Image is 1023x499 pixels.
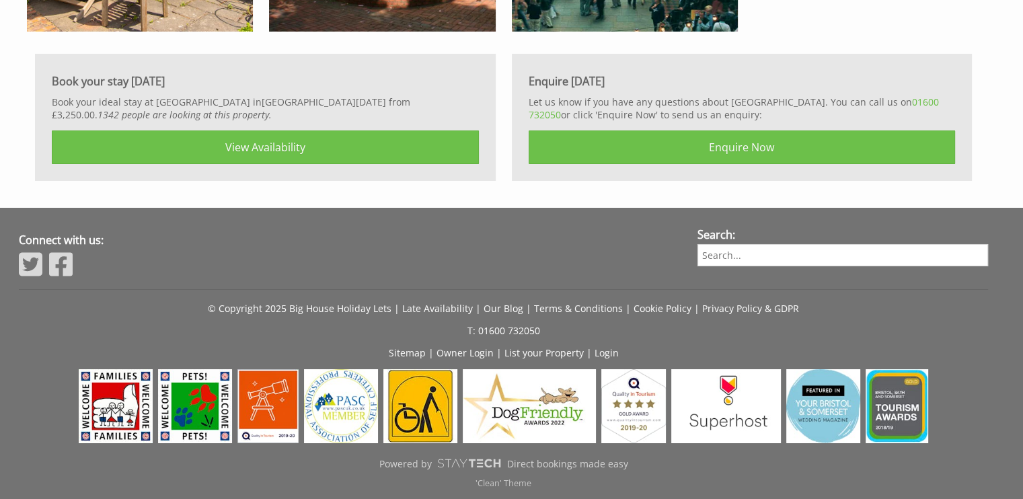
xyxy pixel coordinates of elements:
a: Cookie Policy [634,302,691,315]
a: Our Blog [484,302,523,315]
a: View Availability [52,130,479,164]
img: Bristol, bath & somerset tourism awards - Bristol, bath & somerset tourism awards [866,369,928,443]
a: © Copyright 2025 Big House Holiday Lets [208,302,391,315]
span: | [476,302,481,315]
p: 'Clean' Theme [19,477,988,489]
a: Privacy Policy & GDPR [702,302,799,315]
a: Late Availability [402,302,473,315]
h3: Enquire [DATE] [529,74,956,89]
img: Quality in Tourism - Great4 Dark Skies [237,369,299,443]
input: Search... [697,244,988,266]
span: | [394,302,400,315]
i: 1342 people are looking at this property. [98,108,272,121]
a: Sitemap [389,346,426,359]
img: Dog Friendly Awards - Dog Friendly - Dog Friendly Awards [463,369,595,443]
img: Visit England - Pets Welcome [158,369,232,443]
span: | [526,302,531,315]
a: Terms & Conditions [534,302,623,315]
p: Book your ideal stay at [GEOGRAPHIC_DATA] in [DATE] from £3,250.00. [52,95,479,121]
span: | [626,302,631,315]
a: T: 01600 732050 [467,324,540,337]
span: | [586,346,592,359]
a: [GEOGRAPHIC_DATA] [262,95,356,108]
span: | [694,302,699,315]
img: Your Bristol & Somerset Wedding Magazine - 2024 - Your Bristol & Somerset Wedding Magazine - 2024 [786,369,860,443]
img: Visit England - Families Welcome [79,369,153,443]
a: 01600 732050 [529,95,939,121]
a: Login [595,346,619,359]
a: Enquire Now [529,130,956,164]
img: Quality in Tourism - Gold Award [601,369,667,443]
span: | [496,346,502,359]
img: Twitter [19,251,42,278]
img: scrumpy.png [437,455,501,471]
h3: Search: [697,227,988,242]
img: Airbnb - Superhost [671,369,781,443]
span: | [428,346,434,359]
p: Let us know if you have any questions about [GEOGRAPHIC_DATA]. You can call us on or click 'Enqui... [529,95,956,121]
img: PASC - PASC UK Members [304,369,378,443]
a: List your Property [504,346,584,359]
img: Facebook [49,251,73,278]
a: Owner Login [437,346,494,359]
h3: Connect with us: [19,233,678,247]
img: Mobility - Mobility [383,369,457,443]
a: Powered byDirect bookings made easy [19,452,988,475]
h3: Book your stay [DATE] [52,74,479,89]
